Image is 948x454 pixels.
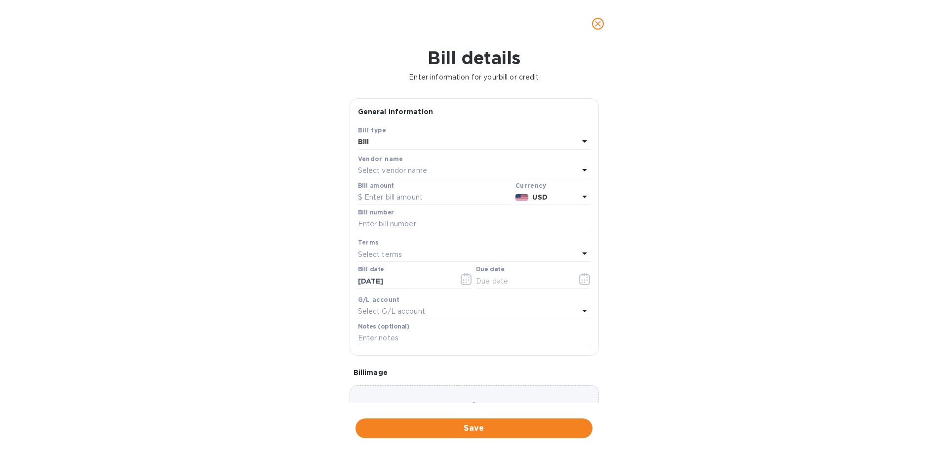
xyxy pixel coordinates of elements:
[358,324,410,330] label: Notes (optional)
[358,165,427,176] p: Select vendor name
[358,306,425,317] p: Select G/L account
[358,209,394,215] label: Bill number
[363,422,585,434] span: Save
[515,182,546,189] b: Currency
[532,193,547,201] b: USD
[358,296,400,303] b: G/L account
[586,12,610,36] button: close
[355,418,592,438] button: Save
[8,72,940,83] p: Enter information for your bill or credit
[354,368,595,377] p: Bill image
[358,138,369,146] b: Bill
[358,274,451,289] input: Select date
[476,274,569,289] input: Due date
[8,47,940,68] h1: Bill details
[358,155,403,163] b: Vendor name
[358,126,387,134] b: Bill type
[358,183,394,189] label: Bill amount
[515,194,529,201] img: USD
[358,108,434,116] b: General information
[358,249,402,260] p: Select terms
[358,331,591,346] input: Enter notes
[358,217,591,232] input: Enter bill number
[358,190,512,205] input: $ Enter bill amount
[358,267,384,273] label: Bill date
[358,239,379,246] b: Terms
[476,267,504,273] label: Due date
